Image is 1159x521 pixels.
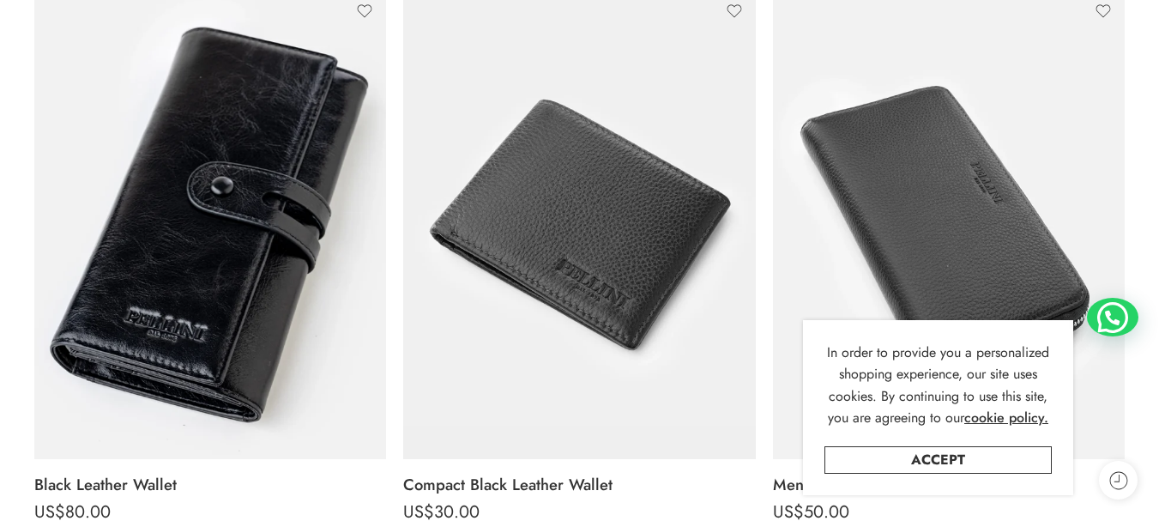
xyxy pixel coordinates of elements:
[773,468,1125,502] a: Men’s Black Leather Zip Wallet
[34,468,386,502] a: Black Leather Wallet
[827,342,1049,428] span: In order to provide you a personalized shopping experience, our site uses cookies. By continuing ...
[964,407,1048,429] a: cookie policy.
[403,468,755,502] a: Compact Black Leather Wallet
[824,446,1052,474] a: Accept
